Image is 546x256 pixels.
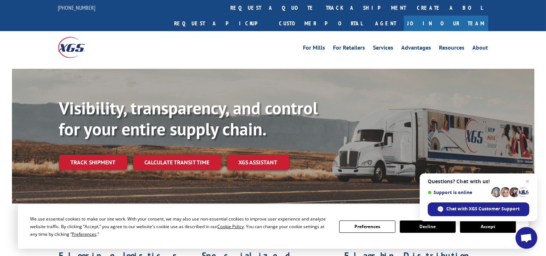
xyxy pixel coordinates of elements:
[59,97,318,140] b: Visibility, transparency, and control for your entire supply chain.
[30,215,331,238] div: We use essential cookies to make our site work. With your consent, we may also use non-essential ...
[428,179,529,184] span: Questions? Chat with us!
[439,45,465,53] a: Resources
[72,231,97,237] span: Preferences
[402,45,431,53] a: Advantages
[516,227,537,249] div: Open chat
[58,4,96,11] a: [PHONE_NUMBER]
[368,16,404,31] a: Agent
[133,155,221,170] a: Calculate transit time
[303,45,325,53] a: For Mills
[333,45,365,53] a: For Retailers
[227,155,289,170] a: XGS ASSISTANT
[274,16,368,31] a: Customer Portal
[339,221,395,233] button: Preferences
[428,190,489,195] span: Support is online
[523,177,532,186] span: Close chat
[428,202,529,216] div: Chat with XGS Customer Support
[447,206,520,212] span: Chat with XGS Customer Support
[59,155,127,170] a: Track shipment
[169,16,274,31] a: Request a pickup
[373,45,394,53] a: Services
[217,223,244,230] span: Cookie Policy
[473,45,488,53] a: About
[460,221,516,233] button: Accept
[404,16,488,31] a: Join Our Team
[18,204,529,249] div: Cookie Consent Prompt
[400,221,456,233] button: Decline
